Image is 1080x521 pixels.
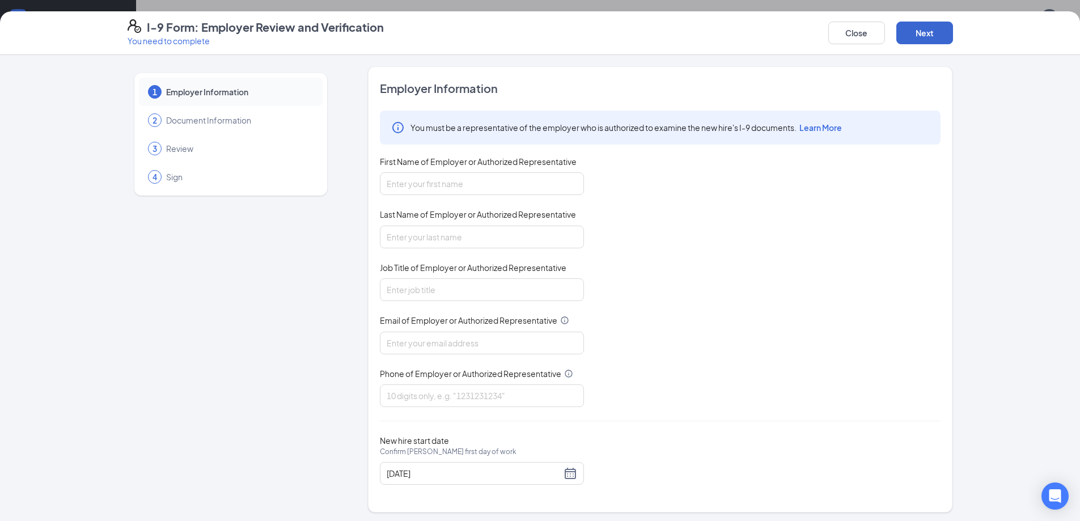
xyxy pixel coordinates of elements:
[380,446,516,458] span: Confirm [PERSON_NAME] first day of work
[153,115,157,126] span: 2
[799,122,842,133] span: Learn More
[153,143,157,154] span: 3
[380,368,561,379] span: Phone of Employer or Authorized Representative
[380,226,584,248] input: Enter your last name
[828,22,885,44] button: Close
[560,316,569,325] svg: Info
[166,86,311,98] span: Employer Information
[797,122,842,133] a: Learn More
[380,435,516,469] span: New hire start date
[153,171,157,183] span: 4
[128,35,384,46] p: You need to complete
[380,332,584,354] input: Enter your email address
[380,262,566,273] span: Job Title of Employer or Authorized Representative
[128,19,141,33] svg: FormI9EVerifyIcon
[380,172,584,195] input: Enter your first name
[410,122,842,133] span: You must be a representative of the employer who is authorized to examine the new hire's I-9 docu...
[147,19,384,35] h4: I-9 Form: Employer Review and Verification
[391,121,405,134] svg: Info
[564,369,573,378] svg: Info
[166,143,311,154] span: Review
[166,115,311,126] span: Document Information
[380,156,577,167] span: First Name of Employer or Authorized Representative
[153,86,157,98] span: 1
[380,384,584,407] input: 10 digits only, e.g. "1231231234"
[380,278,584,301] input: Enter job title
[387,467,561,480] input: 08/27/2025
[896,22,953,44] button: Next
[380,209,576,220] span: Last Name of Employer or Authorized Representative
[1041,482,1069,510] div: Open Intercom Messenger
[166,171,311,183] span: Sign
[380,81,941,96] span: Employer Information
[380,315,557,326] span: Email of Employer or Authorized Representative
